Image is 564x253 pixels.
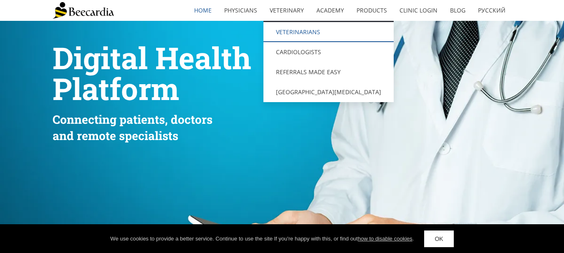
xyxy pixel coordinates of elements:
[424,230,453,247] a: OK
[53,128,178,143] span: and remote specialists
[218,1,263,20] a: Physicians
[472,1,512,20] a: Русский
[53,38,251,78] span: Digital Health
[53,112,212,127] span: Connecting patients, doctors
[444,1,472,20] a: Blog
[263,1,310,20] a: Veterinary
[350,1,393,20] a: Products
[53,69,179,108] span: Platform
[263,82,394,102] a: [GEOGRAPHIC_DATA][MEDICAL_DATA]
[358,235,412,242] a: how to disable cookies
[53,2,114,19] img: Beecardia
[310,1,350,20] a: Academy
[110,235,414,243] div: We use cookies to provide a better service. Continue to use the site If you're happy with this, o...
[263,42,394,62] a: Cardiologists
[188,1,218,20] a: home
[263,62,394,82] a: Referrals Made Easy
[393,1,444,20] a: Clinic Login
[263,22,394,42] a: Veterinarians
